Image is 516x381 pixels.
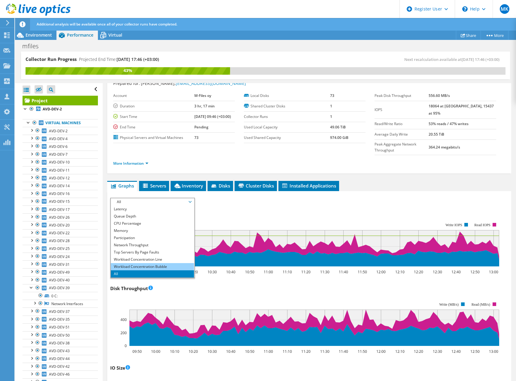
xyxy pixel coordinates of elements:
[49,136,68,141] span: AVD-DEV-4
[23,292,98,300] a: 0 C:
[23,198,98,205] a: AVD-DEV-15
[470,349,479,354] text: 12:50
[375,141,429,153] label: Peak Aggregate Network Throughput
[23,253,98,260] a: AVD-DEV-24
[49,246,70,251] span: AVD-DEV-25
[282,349,292,354] text: 11:10
[125,343,127,348] text: 0
[357,349,367,354] text: 11:50
[37,22,177,27] span: Additional analysis will be available once all of your collector runs have completed.
[23,347,98,355] a: AVD-DEV-43
[49,215,70,220] span: AVD-DEV-26
[49,340,70,346] span: AVD-DEV-38
[132,349,141,354] text: 09:50
[23,307,98,315] a: AVD-DEV-37
[375,107,429,113] label: IOPS
[244,124,330,130] label: Used Local Capacity
[281,183,336,189] span: Installed Applications
[26,32,52,38] span: Environment
[188,349,198,354] text: 10:20
[474,223,490,227] text: Read IOPS
[194,124,208,130] b: Pending
[23,355,98,363] a: AVD-DEV-44
[320,349,329,354] text: 11:30
[244,135,330,141] label: Used Shared Capacity
[194,114,231,119] b: [DATE] 09:46 (+03:00)
[23,323,98,331] a: AVD-DEV-51
[194,103,215,109] b: 3 hr, 17 min
[23,135,98,142] a: AVD-DEV-4
[49,254,70,259] span: AVD-DEV-24
[338,269,348,274] text: 11:40
[375,131,429,137] label: Average Daily Write
[49,128,68,133] span: AVD-DEV-2
[470,269,479,274] text: 12:50
[500,4,509,14] span: MK
[330,114,332,119] b: 1
[23,221,98,229] a: AVD-DEV-20
[43,106,62,112] b: AVD-DEV-2
[263,269,273,274] text: 11:00
[395,269,404,274] text: 12:10
[120,317,127,322] text: 400
[23,316,98,323] a: AVD-DEV-35
[301,269,310,274] text: 11:20
[113,135,194,141] label: Physical Servers and Virtual Machines
[49,317,70,322] span: AVD-DEV-35
[23,127,98,135] a: AVD-DEV-2
[433,349,442,354] text: 12:30
[49,223,70,228] span: AVD-DEV-20
[113,114,194,120] label: Start Time
[23,205,98,213] a: AVD-DEV-17
[320,269,329,274] text: 11:30
[49,333,70,338] span: AVD-DEV-50
[49,372,70,377] span: AVD-DEV-46
[111,205,194,213] li: Latency
[301,349,310,354] text: 11:20
[207,269,217,274] text: 10:30
[111,227,194,234] li: Memory
[49,175,70,181] span: AVD-DEV-12
[429,93,450,98] b: 556.60 MB/s
[244,103,330,109] label: Shared Cluster Disks
[433,269,442,274] text: 12:30
[117,56,159,62] span: [DATE] 17:46 (+03:00)
[49,309,70,314] span: AVD-DEV-37
[49,364,70,369] span: AVD-DEV-42
[113,80,140,86] label: Prepared for:
[49,199,70,204] span: AVD-DEV-15
[395,349,404,354] text: 12:10
[26,67,230,74] div: 43%
[439,302,459,307] text: Write (MB/s)
[23,213,98,221] a: AVD-DEV-26
[207,349,217,354] text: 10:30
[472,302,490,307] text: Read (MB/s)
[67,32,93,38] span: Performance
[456,31,481,40] a: Share
[49,207,70,212] span: AVD-DEV-17
[23,268,98,276] a: AVD-DEV-49
[376,349,385,354] text: 12:00
[141,80,246,86] span: [PERSON_NAME],
[110,183,134,189] span: Graphs
[23,370,98,378] a: AVD-DEV-46
[451,269,460,274] text: 12:40
[23,142,98,150] a: AVD-DEV-6
[445,223,462,227] text: Write IOPS
[113,93,194,99] label: Account
[111,241,194,249] li: Network Throughput
[111,263,194,270] li: Workload Concentration Bubble
[23,182,98,190] a: AVD-DEV-14
[23,245,98,253] a: AVD-DEV-25
[111,234,194,241] li: Participation
[404,57,502,62] span: Next recalculation available at
[23,151,98,158] a: AVD-DEV-7
[211,183,230,189] span: Disks
[375,121,429,127] label: Read/Write Ratio
[49,152,68,157] span: AVD-DEV-7
[330,93,334,98] b: 73
[151,349,160,354] text: 10:00
[263,349,273,354] text: 11:00
[23,105,98,113] a: AVD-DEV-2
[113,161,148,166] a: More Information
